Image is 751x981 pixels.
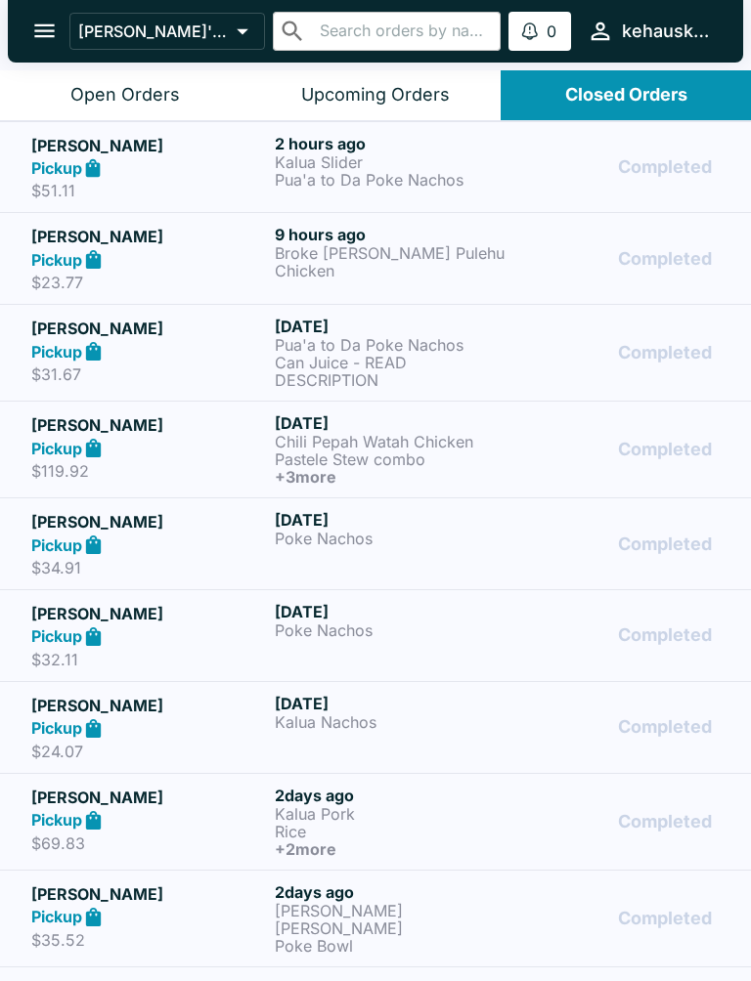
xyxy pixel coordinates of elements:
[31,930,267,950] p: $35.52
[31,364,267,384] p: $31.67
[301,84,450,107] div: Upcoming Orders
[275,354,510,389] p: Can Juice - READ DESCRIPTION
[275,450,510,468] p: Pastele Stew combo
[275,602,510,621] h6: [DATE]
[547,21,556,41] p: 0
[31,907,82,926] strong: Pickup
[31,833,267,853] p: $69.83
[31,810,82,830] strong: Pickup
[275,902,510,937] p: [PERSON_NAME] [PERSON_NAME]
[275,171,510,189] p: Pua'a to Da Poke Nachos
[622,20,712,43] div: kehauskitchen
[31,342,82,362] strong: Pickup
[275,510,510,530] h6: [DATE]
[31,273,267,292] p: $23.77
[31,718,82,738] strong: Pickup
[275,336,510,354] p: Pua'a to Da Poke Nachos
[275,134,510,153] h6: 2 hours ago
[565,84,687,107] div: Closed Orders
[275,786,354,805] span: 2 days ago
[31,742,267,761] p: $24.07
[31,461,267,481] p: $119.92
[275,882,354,902] span: 2 days ago
[275,823,510,840] p: Rice
[31,558,267,577] p: $34.91
[31,650,267,669] p: $32.11
[275,433,510,450] p: Chili Pepah Watah Chicken
[275,937,510,955] p: Poke Bowl
[275,805,510,823] p: Kalua Pork
[20,6,69,56] button: open drawer
[579,10,720,52] button: kehauskitchen
[78,21,229,41] p: [PERSON_NAME]'s Kitchen
[275,317,510,336] h6: [DATE]
[31,439,82,458] strong: Pickup
[31,250,82,270] strong: Pickup
[31,535,82,555] strong: Pickup
[70,84,180,107] div: Open Orders
[31,317,267,340] h5: [PERSON_NAME]
[31,181,267,200] p: $51.11
[31,882,267,906] h5: [PERSON_NAME]
[275,413,510,433] h6: [DATE]
[31,158,82,178] strong: Pickup
[275,244,510,279] p: Broke [PERSON_NAME] Pulehu Chicken
[275,468,510,486] h6: + 3 more
[31,510,267,533] h5: [PERSON_NAME]
[275,621,510,639] p: Poke Nachos
[31,225,267,248] h5: [PERSON_NAME]
[275,694,510,713] h6: [DATE]
[275,840,510,858] h6: + 2 more
[31,694,267,717] h5: [PERSON_NAME]
[31,786,267,809] h5: [PERSON_NAME]
[275,225,510,244] h6: 9 hours ago
[275,153,510,171] p: Kalua Slider
[314,18,493,45] input: Search orders by name or phone number
[275,530,510,547] p: Poke Nachos
[31,134,267,157] h5: [PERSON_NAME]
[275,713,510,731] p: Kalua Nachos
[69,13,265,50] button: [PERSON_NAME]'s Kitchen
[31,602,267,625] h5: [PERSON_NAME]
[31,626,82,646] strong: Pickup
[31,413,267,437] h5: [PERSON_NAME]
